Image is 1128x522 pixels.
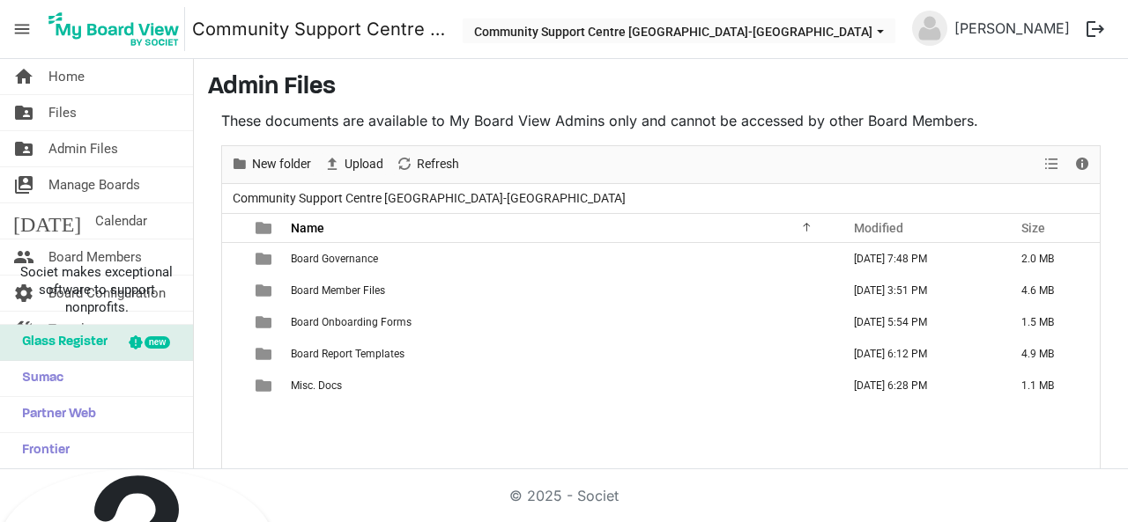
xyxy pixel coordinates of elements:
[222,306,245,338] td: checkbox
[1003,275,1100,306] td: 4.6 MB is template cell column header Size
[13,325,108,360] span: Glass Register
[245,243,286,275] td: is template cell column header type
[291,379,342,392] span: Misc. Docs
[13,433,70,468] span: Frontier
[13,167,34,202] span: switch_account
[291,316,412,328] span: Board Onboarding Forms
[835,338,1003,370] td: April 07, 2022 6:12 PM column header Modified
[43,7,185,51] img: My Board View Logo
[835,306,1003,338] td: April 04, 2022 5:54 PM column header Modified
[1003,338,1100,370] td: 4.9 MB is template cell column header Size
[286,243,835,275] td: Board Governance is template cell column header Name
[947,11,1077,46] a: [PERSON_NAME]
[1003,243,1100,275] td: 2.0 MB is template cell column header Size
[13,59,34,94] span: home
[13,361,63,396] span: Sumac
[48,239,142,275] span: Board Members
[5,12,39,46] span: menu
[286,338,835,370] td: Board Report Templates is template cell column header Name
[8,263,185,316] span: Societ makes exceptional software to support nonprofits.
[291,348,404,360] span: Board Report Templates
[286,275,835,306] td: Board Member Files is template cell column header Name
[1067,146,1097,183] div: Details
[286,370,835,401] td: Misc. Docs is template cell column header Name
[222,243,245,275] td: checkbox
[228,153,315,175] button: New folder
[48,95,77,130] span: Files
[835,243,1003,275] td: June 02, 2022 7:48 PM column header Modified
[1021,221,1045,235] span: Size
[835,370,1003,401] td: April 07, 2022 6:28 PM column header Modified
[145,336,170,349] div: new
[13,131,34,166] span: folder_shared
[245,338,286,370] td: is template cell column header type
[245,306,286,338] td: is template cell column header type
[509,487,619,504] a: © 2025 - Societ
[1077,11,1114,48] button: logout
[43,7,192,51] a: My Board View Logo
[95,203,147,239] span: Calendar
[221,110,1101,131] p: These documents are available to My Board View Admins only and cannot be accessed by other Board ...
[229,187,629,210] span: Community Support Centre [GEOGRAPHIC_DATA]-[GEOGRAPHIC_DATA]
[343,153,385,175] span: Upload
[1037,146,1067,183] div: View
[835,275,1003,306] td: May 31, 2022 3:51 PM column header Modified
[317,146,390,183] div: Upload
[250,153,313,175] span: New folder
[48,59,85,94] span: Home
[415,153,461,175] span: Refresh
[286,306,835,338] td: Board Onboarding Forms is template cell column header Name
[854,221,903,235] span: Modified
[291,221,324,235] span: Name
[390,146,465,183] div: Refresh
[48,131,118,166] span: Admin Files
[192,11,445,47] a: Community Support Centre [GEOGRAPHIC_DATA]-[GEOGRAPHIC_DATA]
[13,239,34,275] span: people
[1041,153,1062,175] button: View dropdownbutton
[48,167,140,202] span: Manage Boards
[222,338,245,370] td: checkbox
[222,275,245,306] td: checkbox
[321,153,387,175] button: Upload
[1071,153,1095,175] button: Details
[393,153,463,175] button: Refresh
[291,284,385,297] span: Board Member Files
[13,397,96,432] span: Partner Web
[1003,306,1100,338] td: 1.5 MB is template cell column header Size
[463,18,895,43] button: Community Support Centre Haldimand-Norfolk dropdownbutton
[1003,370,1100,401] td: 1.1 MB is template cell column header Size
[245,370,286,401] td: is template cell column header type
[13,95,34,130] span: folder_shared
[291,253,378,265] span: Board Governance
[208,73,1114,103] h3: Admin Files
[13,203,81,239] span: [DATE]
[225,146,317,183] div: New folder
[222,370,245,401] td: checkbox
[245,275,286,306] td: is template cell column header type
[912,11,947,46] img: no-profile-picture.svg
